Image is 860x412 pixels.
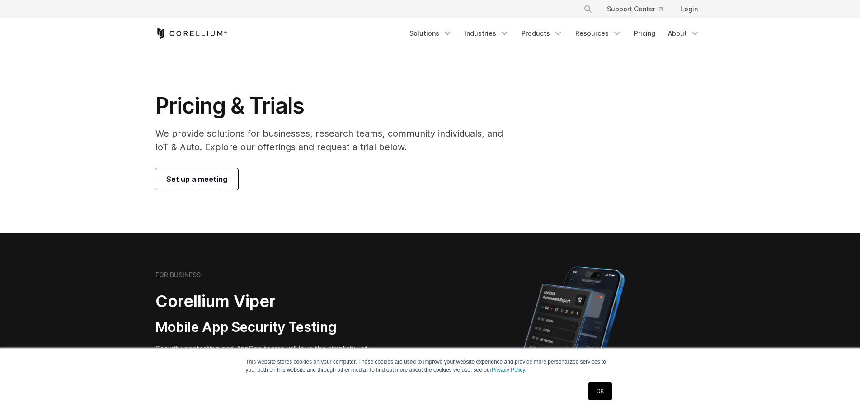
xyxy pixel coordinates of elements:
[246,358,615,374] p: This website stores cookies on your computer. These cookies are used to improve your website expe...
[155,319,387,336] h3: Mobile App Security Testing
[155,127,516,154] p: We provide solutions for businesses, research teams, community individuals, and IoT & Auto. Explo...
[673,1,705,17] a: Login
[404,25,457,42] a: Solutions
[155,168,238,190] a: Set up a meeting
[588,382,611,400] a: OK
[459,25,514,42] a: Industries
[600,1,670,17] a: Support Center
[155,92,516,119] h1: Pricing & Trials
[516,25,568,42] a: Products
[155,271,201,279] h6: FOR BUSINESS
[155,28,227,39] a: Corellium Home
[166,174,227,185] span: Set up a meeting
[573,1,705,17] div: Navigation Menu
[629,25,661,42] a: Pricing
[570,25,627,42] a: Resources
[492,367,526,373] a: Privacy Policy.
[580,1,596,17] button: Search
[663,25,705,42] a: About
[155,343,387,376] p: Security pentesting and AppSec teams will love the simplicity of automated report generation comb...
[155,291,387,312] h2: Corellium Viper
[404,25,705,42] div: Navigation Menu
